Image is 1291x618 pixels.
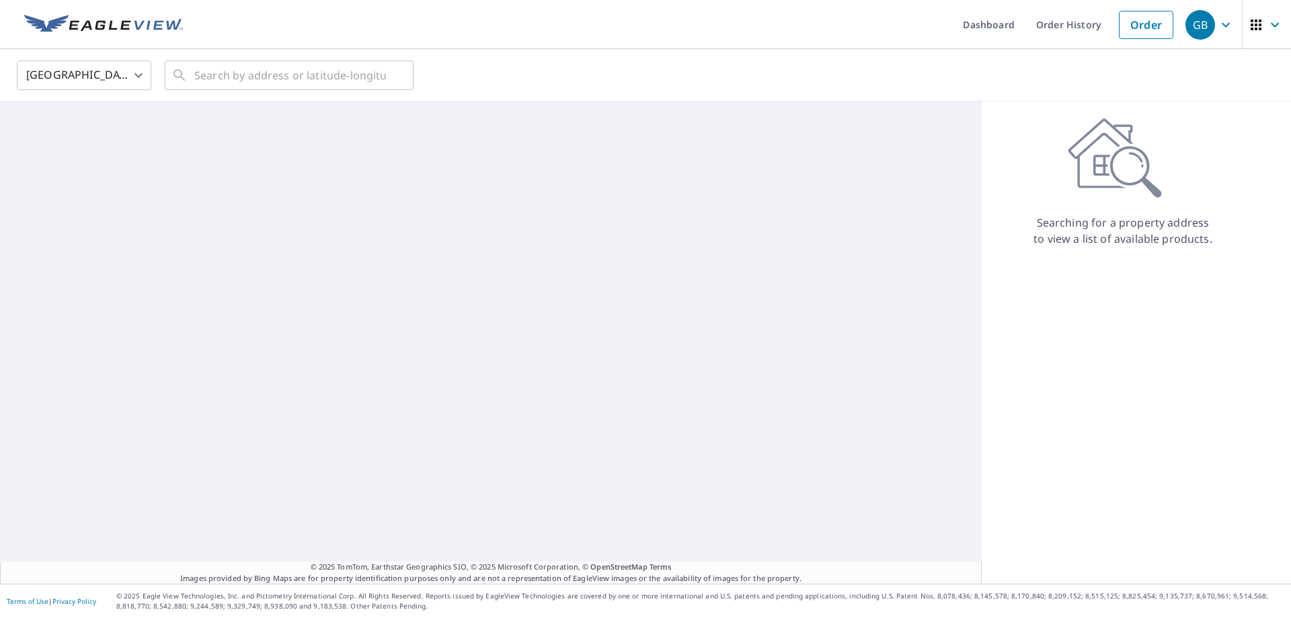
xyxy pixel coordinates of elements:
[1119,11,1173,39] a: Order
[650,562,672,572] a: Terms
[1033,215,1213,247] p: Searching for a property address to view a list of available products.
[194,56,386,94] input: Search by address or latitude-longitude
[1185,10,1215,40] div: GB
[24,15,183,35] img: EV Logo
[17,56,151,94] div: [GEOGRAPHIC_DATA]
[590,562,647,572] a: OpenStreetMap
[7,597,96,605] p: |
[7,596,48,606] a: Terms of Use
[52,596,96,606] a: Privacy Policy
[311,562,672,573] span: © 2025 TomTom, Earthstar Geographics SIO, © 2025 Microsoft Corporation, ©
[116,591,1284,611] p: © 2025 Eagle View Technologies, Inc. and Pictometry International Corp. All Rights Reserved. Repo...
